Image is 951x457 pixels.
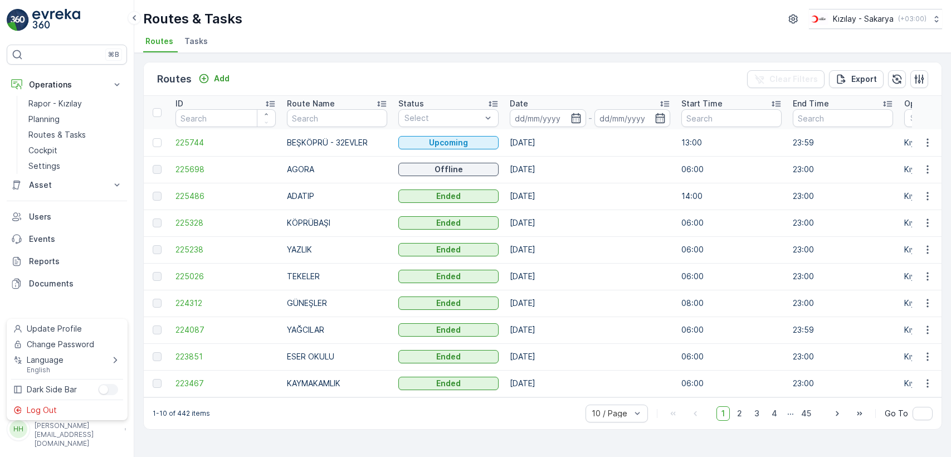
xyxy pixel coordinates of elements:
[510,98,528,109] p: Date
[7,74,127,96] button: Operations
[504,263,676,290] td: [DATE]
[153,272,162,281] div: Toggle Row Selected
[27,384,77,395] span: Dark Side Bar
[793,137,893,148] p: 23:59
[27,405,57,416] span: Log Out
[436,378,461,389] p: Ended
[793,298,893,309] p: 23:00
[504,317,676,343] td: [DATE]
[175,191,276,202] span: 225486
[287,244,387,255] p: YAZLIK
[24,143,127,158] a: Cockpit
[436,244,461,255] p: Ended
[436,191,461,202] p: Ended
[7,410,127,448] button: HH[PERSON_NAME].vural[PERSON_NAME][EMAIL_ADDRESS][DOMAIN_NAME]
[681,191,782,202] p: 14:00
[9,420,27,438] div: HH
[398,189,499,203] button: Ended
[175,137,276,148] a: 225744
[681,298,782,309] p: 08:00
[504,156,676,183] td: [DATE]
[398,163,499,176] button: Offline
[793,164,893,175] p: 23:00
[398,377,499,390] button: Ended
[27,323,82,334] span: Update Profile
[767,406,782,421] span: 4
[153,192,162,201] div: Toggle Row Selected
[681,244,782,255] p: 06:00
[436,217,461,229] p: Ended
[153,379,162,388] div: Toggle Row Selected
[35,421,119,448] p: [PERSON_NAME][EMAIL_ADDRESS][DOMAIN_NAME]
[398,296,499,310] button: Ended
[793,217,893,229] p: 23:00
[7,319,128,420] ul: Menu
[108,50,119,59] p: ⌘B
[153,352,162,361] div: Toggle Row Selected
[793,109,893,127] input: Search
[681,109,782,127] input: Search
[175,109,276,127] input: Search
[175,324,276,336] a: 224087
[28,129,86,140] p: Routes & Tasks
[28,98,82,109] p: Rapor - Kızılay
[851,74,877,85] p: Export
[398,136,499,149] button: Upcoming
[7,273,127,295] a: Documents
[809,9,942,29] button: Kızılay - Sakarya(+03:00)
[398,243,499,256] button: Ended
[504,236,676,263] td: [DATE]
[504,370,676,397] td: [DATE]
[287,298,387,309] p: GÜNEŞLER
[681,217,782,229] p: 06:00
[904,98,943,109] p: Operation
[398,323,499,337] button: Ended
[287,378,387,389] p: KAYMAKAMLIK
[175,244,276,255] span: 225238
[398,350,499,363] button: Ended
[153,325,162,334] div: Toggle Row Selected
[28,114,60,125] p: Planning
[153,299,162,308] div: Toggle Row Selected
[29,234,123,245] p: Events
[404,113,481,124] p: Select
[175,98,183,109] p: ID
[194,72,234,85] button: Add
[214,73,230,84] p: Add
[175,271,276,282] a: 225026
[796,406,816,421] span: 45
[287,137,387,148] p: BEŞKÖPRÜ - 32EVLER
[732,406,747,421] span: 2
[175,217,276,229] span: 225328
[175,164,276,175] a: 225698
[436,324,461,336] p: Ended
[24,158,127,174] a: Settings
[809,13,828,25] img: k%C4%B1z%C4%B1lay_DTAvauz.png
[747,70,825,88] button: Clear Filters
[787,406,794,421] p: ...
[175,378,276,389] a: 223467
[287,324,387,336] p: YAĞCILAR
[153,218,162,227] div: Toggle Row Selected
[7,174,127,196] button: Asset
[29,211,123,222] p: Users
[398,270,499,283] button: Ended
[749,406,764,421] span: 3
[153,138,162,147] div: Toggle Row Selected
[28,161,60,172] p: Settings
[175,298,276,309] a: 224312
[175,351,276,362] a: 223851
[24,96,127,111] a: Rapor - Kızılay
[287,191,387,202] p: ADATIP
[829,70,884,88] button: Export
[27,366,64,375] span: English
[24,127,127,143] a: Routes & Tasks
[436,351,461,362] p: Ended
[184,36,208,47] span: Tasks
[681,98,723,109] p: Start Time
[504,183,676,210] td: [DATE]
